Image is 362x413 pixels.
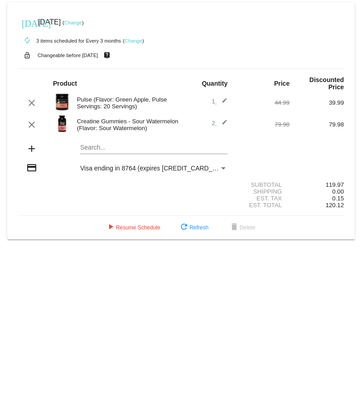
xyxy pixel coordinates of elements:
div: Creatine Gummies - Sour Watermelon (Flavor: Sour Watermelon) [72,118,181,131]
div: Pulse (Flavor: Green Apple, Pulse Servings: 20 Servings) [72,96,181,110]
mat-icon: delete [229,222,240,233]
div: 44.99 [235,99,290,106]
mat-icon: autorenew [22,35,33,46]
div: Subtotal [235,181,290,188]
div: Shipping [235,188,290,195]
span: 2 [212,120,227,126]
mat-icon: play_arrow [105,222,116,233]
div: 39.99 [290,99,344,106]
mat-icon: credit_card [26,162,37,173]
div: Est. Tax [235,195,290,202]
span: 1 [212,98,227,105]
strong: Discounted Price [309,76,344,91]
img: Image-1-Carousel-Pulse-20S-Green-Apple-Transp.png [53,93,71,111]
button: Resume Schedule [98,219,168,236]
div: 119.97 [290,181,344,188]
button: Refresh [171,219,216,236]
mat-icon: clear [26,119,37,130]
mat-icon: lock_open [22,49,33,61]
strong: Quantity [202,80,227,87]
a: Change [64,20,82,25]
input: Search... [80,144,227,151]
span: 0.00 [332,188,344,195]
button: Delete [222,219,263,236]
mat-icon: refresh [179,222,189,233]
div: 79.98 [290,121,344,128]
span: 120.12 [326,202,344,209]
strong: Product [53,80,77,87]
div: 79.98 [235,121,290,128]
div: Est. Total [235,202,290,209]
span: Refresh [179,224,208,231]
span: 0.15 [332,195,344,202]
small: 3 items scheduled for Every 3 months [18,38,121,44]
mat-icon: edit [217,97,227,108]
mat-icon: live_help [101,49,112,61]
mat-icon: add [26,143,37,154]
small: Changeable before [DATE] [38,53,98,58]
span: Resume Schedule [105,224,160,231]
img: Image-1-Creatine-Gummies-SW-1000Xx1000.png [53,115,71,133]
mat-icon: [DATE] [22,17,33,28]
small: ( ) [123,38,144,44]
mat-select: Payment Method [80,165,227,172]
mat-icon: edit [217,119,227,130]
a: Change [125,38,142,44]
small: ( ) [63,20,84,25]
strong: Price [274,80,290,87]
mat-icon: clear [26,97,37,108]
span: Visa ending in 8764 (expires [CREDIT_CARD_DATA]) [80,165,232,172]
span: Delete [229,224,256,231]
